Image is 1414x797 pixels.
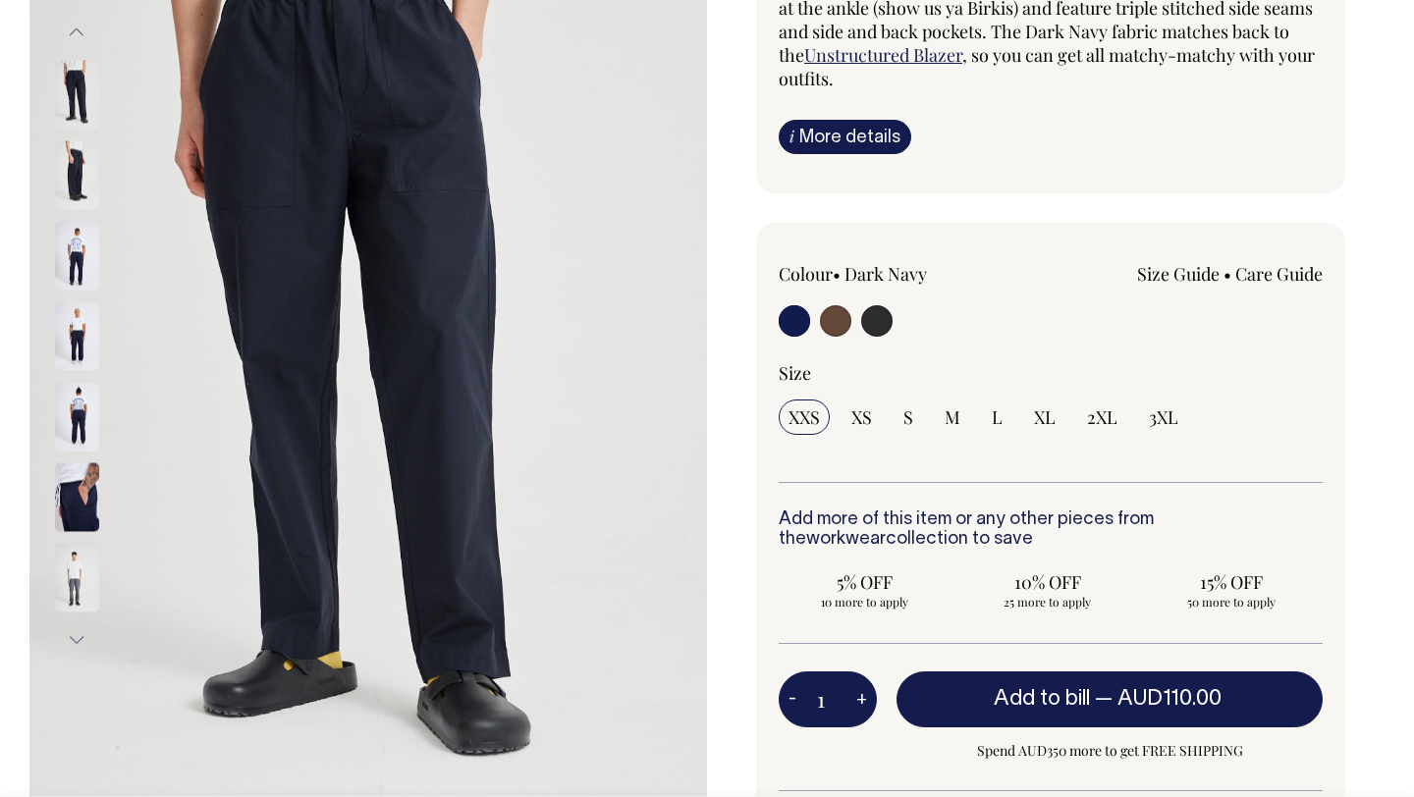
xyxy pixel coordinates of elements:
input: L [982,399,1012,435]
span: 25 more to apply [972,594,1124,610]
input: XL [1024,399,1065,435]
span: 50 more to apply [1155,594,1307,610]
a: Care Guide [1235,262,1323,286]
input: S [894,399,923,435]
input: 3XL [1139,399,1188,435]
button: Add to bill —AUD110.00 [897,671,1323,726]
a: iMore details [779,120,911,154]
span: 10% OFF [972,570,1124,594]
span: M [945,405,960,429]
img: dark-navy [55,302,99,371]
img: dark-navy [55,141,99,210]
button: Previous [62,11,91,55]
input: 10% OFF 25 more to apply [962,564,1134,615]
input: 5% OFF 10 more to apply [779,564,951,615]
span: i [789,126,794,146]
input: XXS [779,399,830,435]
img: dark-navy [55,383,99,452]
span: AUD110.00 [1117,689,1222,709]
button: + [846,680,877,719]
div: Size [779,361,1323,385]
img: charcoal [55,544,99,612]
span: 3XL [1149,405,1178,429]
input: 15% OFF 50 more to apply [1145,564,1317,615]
input: XS [842,399,882,435]
span: L [992,405,1003,429]
button: - [779,680,806,719]
input: M [935,399,970,435]
a: Unstructured Blazer [804,43,962,67]
a: workwear [806,531,886,548]
span: 15% OFF [1155,570,1307,594]
span: S [903,405,913,429]
span: 2XL [1087,405,1117,429]
button: Next [62,618,91,663]
span: XS [851,405,872,429]
span: , so you can get all matchy-matchy with your outfits. [779,43,1315,90]
span: • [1224,262,1231,286]
span: XXS [789,405,820,429]
img: dark-navy [55,222,99,291]
img: dark-navy [55,61,99,130]
img: dark-navy [55,463,99,532]
span: Add to bill [994,689,1090,709]
span: XL [1034,405,1056,429]
label: Dark Navy [844,262,927,286]
h6: Add more of this item or any other pieces from the collection to save [779,510,1323,550]
div: Colour [779,262,997,286]
span: — [1095,689,1226,709]
span: 10 more to apply [789,594,941,610]
a: Size Guide [1137,262,1220,286]
span: Spend AUD350 more to get FREE SHIPPING [897,739,1323,763]
input: 2XL [1077,399,1127,435]
span: • [833,262,841,286]
span: 5% OFF [789,570,941,594]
